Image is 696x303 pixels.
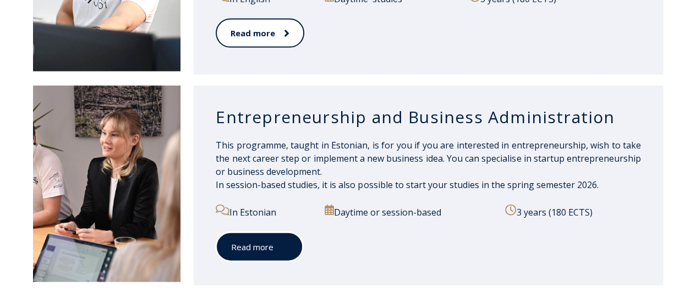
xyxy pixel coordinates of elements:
[325,205,496,219] p: Daytime or session-based
[33,86,180,282] img: Entrepreneurship and Business Administration
[216,19,304,48] a: Read more
[216,139,641,191] span: This programme, taught in Estonian, is for you if you are interested in entrepreneurship, wish to...
[505,205,641,219] p: 3 years (180 ECTS)
[216,107,641,128] h3: Entrepreneurship and Business Administration
[216,232,303,262] a: Read more
[216,205,315,219] p: In Estonian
